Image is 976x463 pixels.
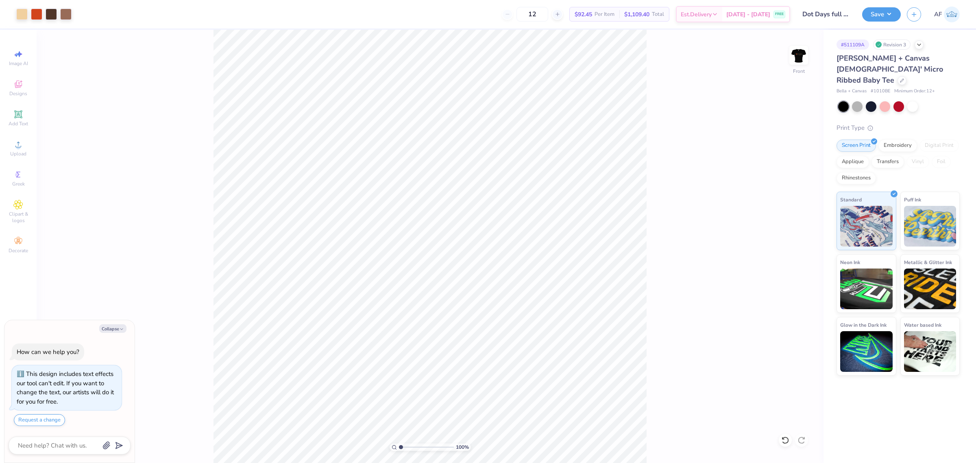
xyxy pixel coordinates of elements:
span: [PERSON_NAME] + Canvas [DEMOGRAPHIC_DATA]' Micro Ribbed Baby Tee [837,53,943,85]
span: AF [934,10,942,19]
span: Est. Delivery [681,10,712,19]
div: Applique [837,156,869,168]
div: Print Type [837,123,960,133]
button: Collapse [99,324,126,333]
span: Water based Ink [904,321,941,329]
span: Greek [12,181,25,187]
span: Image AI [9,60,28,67]
span: Glow in the Dark Ink [840,321,887,329]
span: Puff Ink [904,195,921,204]
span: [DATE] - [DATE] [726,10,770,19]
div: This design includes text effects our tool can't edit. If you want to change the text, our artist... [17,370,114,406]
div: Rhinestones [837,172,876,184]
input: Untitled Design [796,6,856,22]
img: Front [791,47,807,63]
span: Per Item [595,10,614,19]
div: Digital Print [919,140,959,152]
img: Standard [840,206,893,247]
span: 100 % [456,443,469,451]
span: Clipart & logos [4,211,33,224]
div: Vinyl [906,156,929,168]
div: Transfers [871,156,904,168]
span: # 1010BE [871,88,890,95]
span: $92.45 [575,10,592,19]
button: Request a change [14,414,65,426]
span: Decorate [9,247,28,254]
span: Add Text [9,120,28,127]
span: Minimum Order: 12 + [894,88,935,95]
span: Metallic & Glitter Ink [904,258,952,266]
div: Screen Print [837,140,876,152]
div: Embroidery [878,140,917,152]
span: Total [652,10,664,19]
span: Designs [9,90,27,97]
a: AF [934,7,960,22]
div: Front [793,68,805,75]
img: Ana Francesca Bustamante [944,7,960,22]
div: Foil [932,156,951,168]
img: Water based Ink [904,331,956,372]
span: $1,109.40 [624,10,649,19]
div: Revision 3 [873,39,911,50]
div: How can we help you? [17,348,79,356]
button: Save [862,7,901,22]
input: – – [516,7,548,22]
span: FREE [775,11,784,17]
img: Neon Ink [840,269,893,309]
span: Neon Ink [840,258,860,266]
span: Bella + Canvas [837,88,867,95]
img: Glow in the Dark Ink [840,331,893,372]
img: Puff Ink [904,206,956,247]
div: # 511109A [837,39,869,50]
span: Standard [840,195,862,204]
img: Metallic & Glitter Ink [904,269,956,309]
span: Upload [10,151,26,157]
